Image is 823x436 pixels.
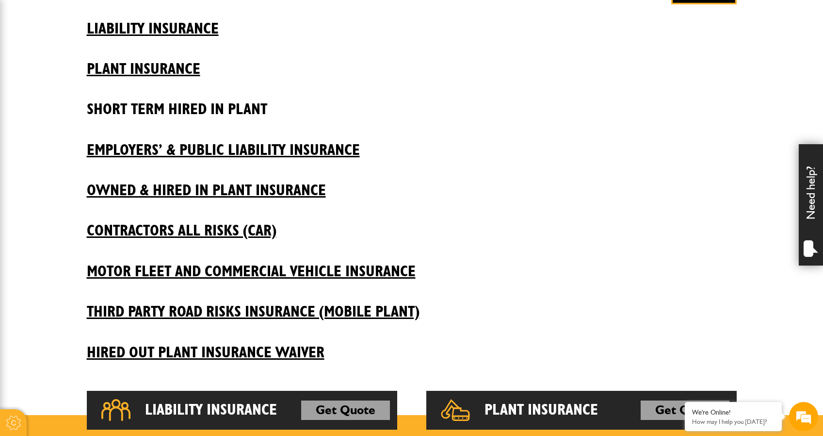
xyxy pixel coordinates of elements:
textarea: Type your message and hit 'Enter' [13,176,177,291]
img: d_20077148190_company_1631870298795_20077148190 [16,54,41,67]
a: Employers’ & Public Liability Insurance [87,126,737,159]
p: How may I help you today? [692,418,775,425]
a: Short Term Hired In Plant [87,85,737,118]
input: Enter your phone number [13,147,177,168]
div: Minimize live chat window [159,5,182,28]
a: Contractors All Risks (CAR) [87,207,737,240]
a: Plant insurance [87,45,737,78]
div: Need help? [799,144,823,266]
input: Enter your email address [13,118,177,140]
a: Get Quote [641,401,729,420]
div: Chat with us now [50,54,163,67]
h2: Liability Insurance [145,401,277,420]
em: Start Chat [132,299,176,312]
a: Owned & Hired In Plant Insurance [87,167,737,200]
div: We're Online! [692,408,775,417]
a: Motor Fleet and Commercial Vehicle Insurance [87,248,737,281]
h2: Plant Insurance [484,401,598,420]
a: Get Quote [301,401,390,420]
input: Enter your last name [13,90,177,111]
a: Hired Out Plant Insurance Waiver [87,329,737,362]
a: Third Party Road Risks Insurance (Mobile Plant) [87,288,737,321]
a: Liability insurance [87,5,737,38]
